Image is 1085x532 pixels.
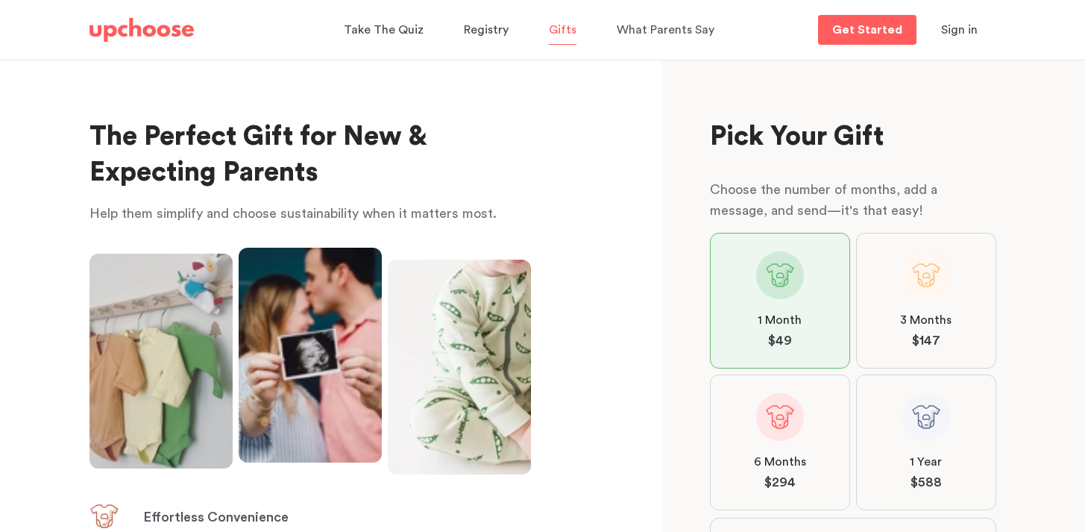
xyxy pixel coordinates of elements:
[922,15,996,45] button: Sign in
[89,207,497,220] span: Help them simplify and choose sustainability when it matters most.
[344,16,428,45] a: Take The Quiz
[549,16,581,45] a: Gifts
[818,15,916,45] a: Get Started
[912,332,940,350] span: $ 147
[832,24,902,36] p: Get Started
[911,474,942,492] span: $ 588
[710,119,996,155] p: Pick Your Gift
[900,311,952,329] span: 3 Months
[464,24,509,36] span: Registry
[764,474,796,492] span: $ 294
[549,24,576,36] span: Gifts
[617,16,719,45] a: What Parents Say
[89,254,233,469] img: Colorful organic cotton baby bodysuits hanging on a rack
[758,311,802,329] span: 1 Month
[910,453,942,471] span: 1 Year
[768,332,792,350] span: $ 49
[617,24,714,36] span: What Parents Say
[89,501,119,531] img: Effortless Convenience
[239,248,382,463] img: Expecting parents showing a scan of their upcoming baby
[464,16,513,45] a: Registry
[89,18,194,42] img: UpChoose
[143,509,289,527] h3: Effortless Convenience
[754,453,806,471] span: 6 Months
[388,260,531,475] img: baby wearing adorable romper from UpChoose
[89,15,194,46] a: UpChoose
[344,24,424,36] span: Take The Quiz
[710,183,937,217] span: Choose the number of months, add a message, and send—it's that easy!
[941,24,978,36] span: Sign in
[89,119,531,191] h1: The Perfect Gift for New & Expecting Parents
